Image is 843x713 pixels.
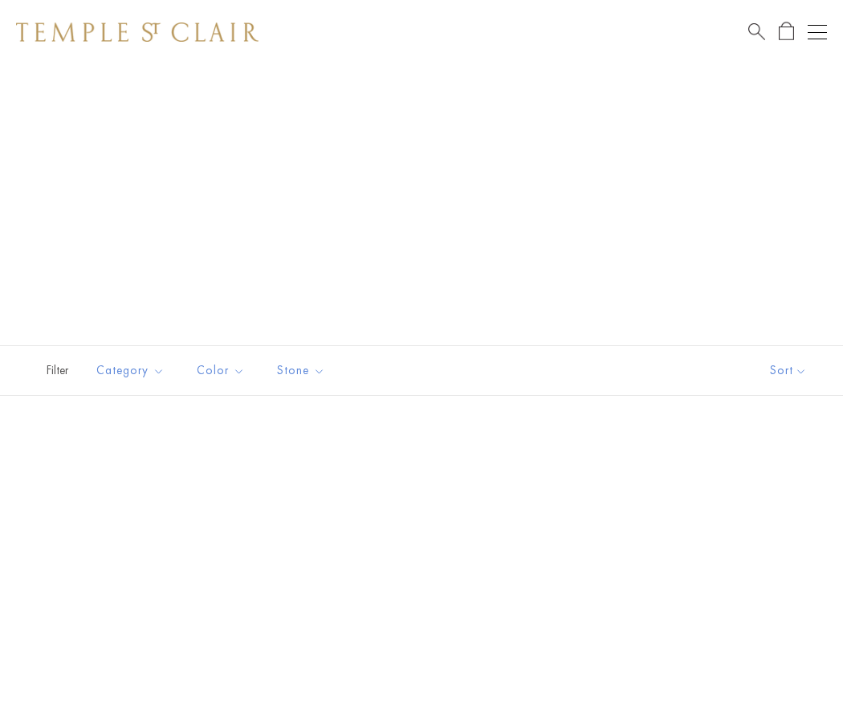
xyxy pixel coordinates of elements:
[779,22,794,42] a: Open Shopping Bag
[189,361,257,381] span: Color
[84,352,177,389] button: Category
[269,361,337,381] span: Stone
[265,352,337,389] button: Stone
[16,22,259,42] img: Temple St. Clair
[185,352,257,389] button: Color
[808,22,827,42] button: Open navigation
[748,22,765,42] a: Search
[88,361,177,381] span: Category
[734,346,843,395] button: Show sort by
